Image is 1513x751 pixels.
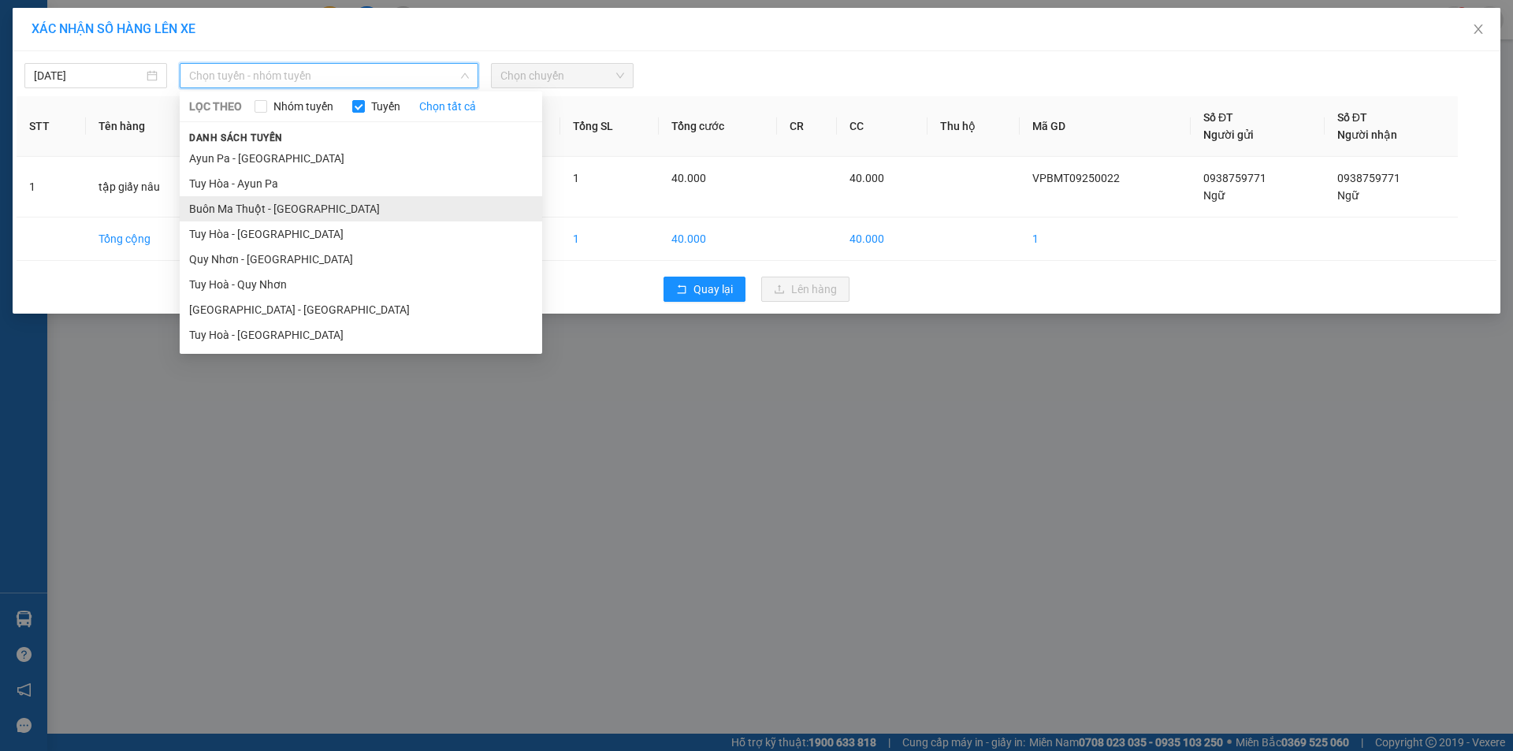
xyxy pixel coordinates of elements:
[267,98,340,115] span: Nhóm tuyến
[1203,172,1266,184] span: 0938759771
[1032,172,1120,184] span: VPBMT09250022
[928,96,1020,157] th: Thu hộ
[1337,128,1397,141] span: Người nhận
[189,98,242,115] span: LỌC THEO
[837,96,928,157] th: CC
[664,277,745,302] button: rollbackQuay lại
[1456,8,1500,52] button: Close
[17,96,86,157] th: STT
[777,96,837,157] th: CR
[1337,189,1359,202] span: Ngữ
[460,71,470,80] span: down
[180,322,542,348] li: Tuy Hoà - [GEOGRAPHIC_DATA]
[180,196,542,221] li: Buôn Ma Thuột - [GEOGRAPHIC_DATA]
[180,247,542,272] li: Quy Nhơn - [GEOGRAPHIC_DATA]
[1203,128,1254,141] span: Người gửi
[693,281,733,298] span: Quay lại
[671,172,706,184] span: 40.000
[17,157,86,217] td: 1
[86,157,217,217] td: tập giấy nâu
[180,272,542,297] li: Tuy Hoà - Quy Nhơn
[86,96,217,157] th: Tên hàng
[849,172,884,184] span: 40.000
[1337,172,1400,184] span: 0938759771
[659,217,777,261] td: 40.000
[1337,111,1367,124] span: Số ĐT
[189,64,469,87] span: Chọn tuyến - nhóm tuyến
[180,221,542,247] li: Tuy Hòa - [GEOGRAPHIC_DATA]
[1203,111,1233,124] span: Số ĐT
[1472,23,1485,35] span: close
[180,171,542,196] li: Tuy Hòa - Ayun Pa
[86,217,217,261] td: Tổng cộng
[676,284,687,296] span: rollback
[560,96,660,157] th: Tổng SL
[560,217,660,261] td: 1
[659,96,777,157] th: Tổng cước
[837,217,928,261] td: 40.000
[1020,96,1191,157] th: Mã GD
[500,64,624,87] span: Chọn chuyến
[1020,217,1191,261] td: 1
[761,277,849,302] button: uploadLên hàng
[1203,189,1225,202] span: Ngữ
[180,297,542,322] li: [GEOGRAPHIC_DATA] - [GEOGRAPHIC_DATA]
[365,98,407,115] span: Tuyến
[32,21,195,36] span: XÁC NHẬN SỐ HÀNG LÊN XE
[180,146,542,171] li: Ayun Pa - [GEOGRAPHIC_DATA]
[180,131,292,145] span: Danh sách tuyến
[34,67,143,84] input: 14/09/2025
[419,98,476,115] a: Chọn tất cả
[573,172,579,184] span: 1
